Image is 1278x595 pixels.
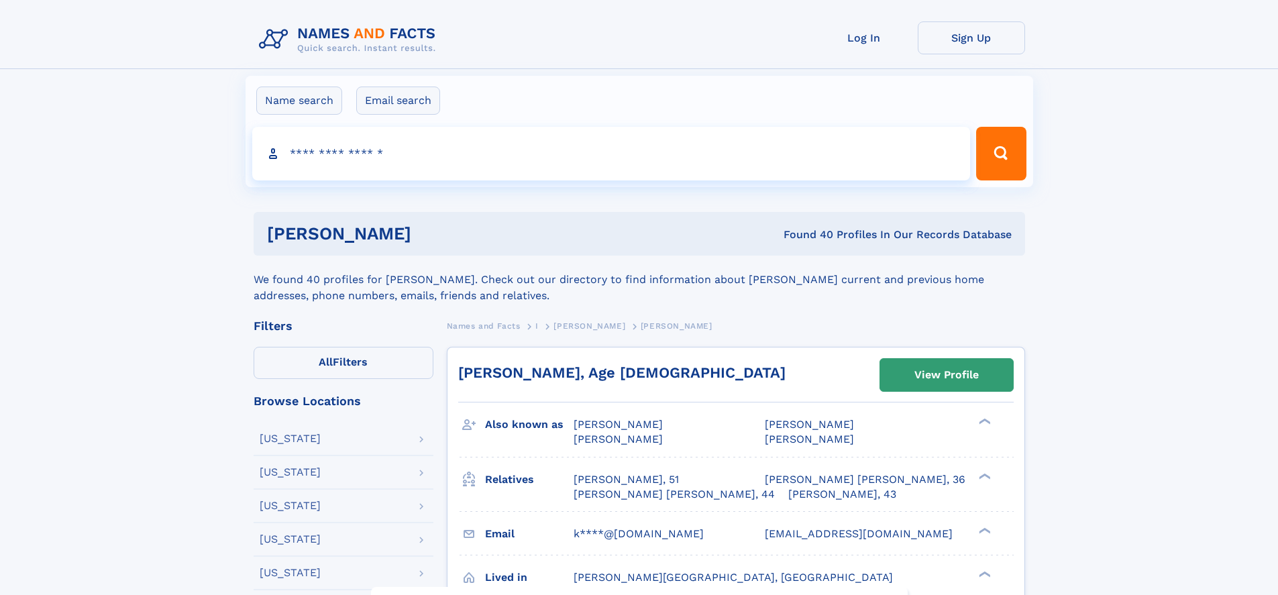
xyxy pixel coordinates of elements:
[254,21,447,58] img: Logo Names and Facts
[260,534,321,545] div: [US_STATE]
[485,566,574,589] h3: Lived in
[975,526,992,535] div: ❯
[267,225,598,242] h1: [PERSON_NAME]
[535,321,539,331] span: I
[810,21,918,54] a: Log In
[254,347,433,379] label: Filters
[260,500,321,511] div: [US_STATE]
[485,468,574,491] h3: Relatives
[880,359,1013,391] a: View Profile
[535,317,539,334] a: I
[765,418,854,431] span: [PERSON_NAME]
[574,487,775,502] a: [PERSON_NAME] [PERSON_NAME], 44
[914,360,979,390] div: View Profile
[788,487,896,502] a: [PERSON_NAME], 43
[447,317,521,334] a: Names and Facts
[553,321,625,331] span: [PERSON_NAME]
[553,317,625,334] a: [PERSON_NAME]
[574,472,679,487] a: [PERSON_NAME], 51
[975,570,992,578] div: ❯
[574,433,663,445] span: [PERSON_NAME]
[975,472,992,480] div: ❯
[260,433,321,444] div: [US_STATE]
[641,321,712,331] span: [PERSON_NAME]
[252,127,971,180] input: search input
[765,472,965,487] a: [PERSON_NAME] [PERSON_NAME], 36
[765,527,953,540] span: [EMAIL_ADDRESS][DOMAIN_NAME]
[485,413,574,436] h3: Also known as
[254,320,433,332] div: Filters
[574,571,893,584] span: [PERSON_NAME][GEOGRAPHIC_DATA], [GEOGRAPHIC_DATA]
[975,417,992,426] div: ❯
[260,467,321,478] div: [US_STATE]
[458,364,786,381] a: [PERSON_NAME], Age [DEMOGRAPHIC_DATA]
[356,87,440,115] label: Email search
[597,227,1012,242] div: Found 40 Profiles In Our Records Database
[319,356,333,368] span: All
[260,567,321,578] div: [US_STATE]
[574,418,663,431] span: [PERSON_NAME]
[254,256,1025,304] div: We found 40 profiles for [PERSON_NAME]. Check out our directory to find information about [PERSON...
[254,395,433,407] div: Browse Locations
[918,21,1025,54] a: Sign Up
[976,127,1026,180] button: Search Button
[765,433,854,445] span: [PERSON_NAME]
[256,87,342,115] label: Name search
[485,523,574,545] h3: Email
